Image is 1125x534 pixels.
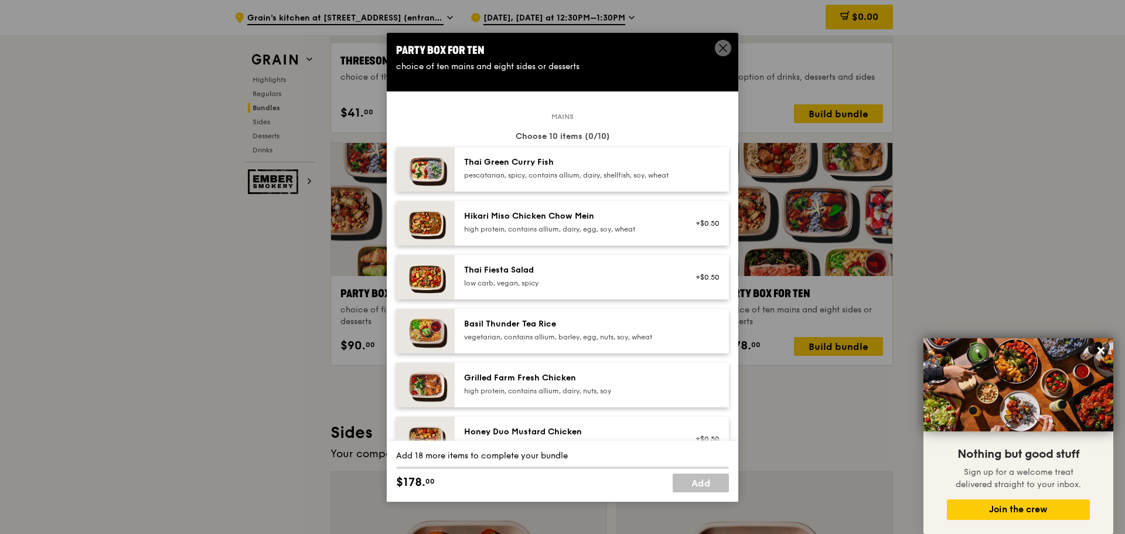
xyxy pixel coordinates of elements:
[464,225,674,234] div: high protein, contains allium, dairy, egg, soy, wheat
[464,440,674,450] div: high protein, contains allium, soy, wheat
[956,467,1081,489] span: Sign up for a welcome treat delivered straight to your inbox.
[464,210,674,222] div: Hikari Miso Chicken Chow Mein
[396,450,729,462] div: Add 18 more items to complete your bundle
[464,264,674,276] div: Thai Fiesta Salad
[464,318,674,330] div: Basil Thunder Tea Rice
[396,42,729,59] div: Party Box for Ten
[673,474,729,492] a: Add
[396,474,425,491] span: $178.
[396,147,455,192] img: daily_normal_HORZ-Thai-Green-Curry-Fish.jpg
[464,372,674,384] div: Grilled Farm Fresh Chicken
[464,171,674,180] div: pescatarian, spicy, contains allium, dairy, shellfish, soy, wheat
[547,112,578,121] span: Mains
[688,273,720,282] div: +$0.50
[464,426,674,438] div: Honey Duo Mustard Chicken
[396,309,455,353] img: daily_normal_HORZ-Basil-Thunder-Tea-Rice.jpg
[396,201,455,246] img: daily_normal_Hikari_Miso_Chicken_Chow_Mein__Horizontal_.jpg
[464,332,674,342] div: vegetarian, contains allium, barley, egg, nuts, soy, wheat
[688,434,720,444] div: +$0.50
[464,386,674,396] div: high protein, contains allium, dairy, nuts, soy
[396,131,729,142] div: Choose 10 items (0/10)
[396,61,729,73] div: choice of ten mains and eight sides or desserts
[688,219,720,228] div: +$0.50
[957,447,1079,461] span: Nothing but good stuff
[1092,341,1110,360] button: Close
[947,499,1090,520] button: Join the crew
[396,255,455,300] img: daily_normal_Thai_Fiesta_Salad__Horizontal_.jpg
[396,363,455,407] img: daily_normal_HORZ-Grilled-Farm-Fresh-Chicken.jpg
[425,477,435,486] span: 00
[464,278,674,288] div: low carb, vegan, spicy
[464,157,674,168] div: Thai Green Curry Fish
[396,417,455,461] img: daily_normal_Honey_Duo_Mustard_Chicken__Horizontal_.jpg
[923,338,1113,431] img: DSC07876-Edit02-Large.jpeg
